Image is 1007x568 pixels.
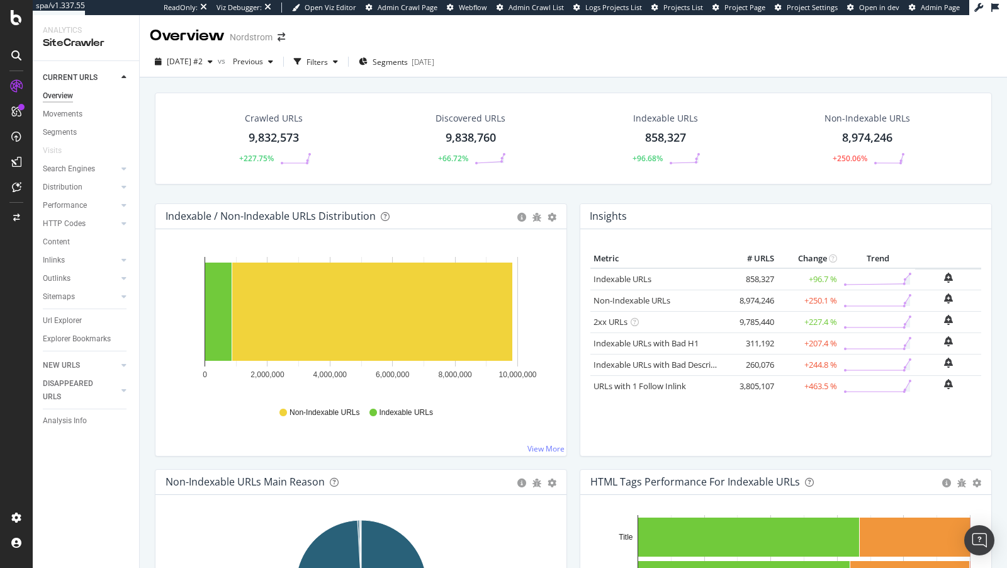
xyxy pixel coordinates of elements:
span: Logs Projects List [585,3,642,12]
a: Segments [43,126,130,139]
div: Segments [43,126,77,139]
div: circle-info [517,479,526,487]
a: Url Explorer [43,314,130,327]
td: 9,785,440 [727,311,777,332]
span: Open Viz Editor [305,3,356,12]
a: Sitemaps [43,290,118,304]
a: Non-Indexable URLs [594,295,670,306]
div: Search Engines [43,162,95,176]
div: +96.68% [633,153,663,164]
a: NEW URLS [43,359,118,372]
span: vs [218,55,228,66]
div: Open Intercom Messenger [964,525,994,555]
td: +250.1 % [777,290,840,311]
a: CURRENT URLS [43,71,118,84]
div: HTTP Codes [43,217,86,230]
span: Admin Page [921,3,960,12]
div: Indexable URLs [633,112,698,125]
a: Movements [43,108,130,121]
div: CURRENT URLS [43,71,98,84]
div: Sitemaps [43,290,75,304]
div: HTML Tags Performance for Indexable URLs [590,475,800,488]
th: # URLS [727,249,777,268]
span: 2025 Oct. 2nd #2 [167,56,203,67]
div: circle-info [517,213,526,222]
div: Discovered URLs [436,112,505,125]
td: 8,974,246 [727,290,777,311]
button: [DATE] #2 [150,52,218,72]
div: Overview [150,25,225,47]
span: Admin Crawl List [509,3,564,12]
div: gear [548,479,556,487]
div: bell-plus [944,315,953,325]
div: +227.75% [239,153,274,164]
span: Open in dev [859,3,899,12]
div: 8,974,246 [842,130,892,146]
a: Admin Crawl List [497,3,564,13]
a: Webflow [447,3,487,13]
td: +96.7 % [777,268,840,290]
td: +207.4 % [777,332,840,354]
th: Metric [590,249,727,268]
a: Performance [43,199,118,212]
text: 10,000,000 [498,370,536,379]
a: DISAPPEARED URLS [43,377,118,404]
a: Open Viz Editor [292,3,356,13]
div: Outlinks [43,272,70,285]
div: Non-Indexable URLs Main Reason [166,475,325,488]
div: Visits [43,144,62,157]
div: Analysis Info [43,414,87,428]
a: Indexable URLs with Bad H1 [594,338,699,349]
text: 4,000,000 [313,370,347,379]
div: 858,327 [645,130,686,146]
span: Webflow [459,3,487,12]
span: Project Page [724,3,765,12]
text: 2,000,000 [250,370,284,379]
div: bug [957,479,966,487]
svg: A chart. [166,249,557,395]
div: +250.06% [833,153,867,164]
a: Outlinks [43,272,118,285]
td: 858,327 [727,268,777,290]
div: 9,832,573 [249,130,299,146]
h4: Insights [590,208,627,225]
div: bell-plus [944,273,953,283]
div: NEW URLS [43,359,80,372]
span: Indexable URLs [380,407,433,418]
span: Non-Indexable URLs [290,407,359,418]
span: Admin Crawl Page [378,3,437,12]
div: SiteCrawler [43,36,129,50]
a: HTTP Codes [43,217,118,230]
a: URLs with 1 Follow Inlink [594,380,686,392]
div: bell-plus [944,293,953,304]
a: Projects List [651,3,703,13]
a: Overview [43,89,130,103]
div: Explorer Bookmarks [43,332,111,346]
div: DISAPPEARED URLS [43,377,106,404]
div: Non-Indexable URLs [824,112,910,125]
a: Project Settings [775,3,838,13]
th: Trend [840,249,915,268]
a: Search Engines [43,162,118,176]
a: Visits [43,144,74,157]
button: Previous [228,52,278,72]
div: Performance [43,199,87,212]
div: Filters [307,57,328,67]
div: gear [972,479,981,487]
div: bell-plus [944,358,953,368]
span: Previous [228,56,263,67]
div: Nordstrom [230,31,273,43]
a: Indexable URLs [594,273,651,285]
a: View More [527,443,565,454]
td: +227.4 % [777,311,840,332]
text: Title [619,533,633,542]
a: Explorer Bookmarks [43,332,130,346]
td: 311,192 [727,332,777,354]
button: Filters [289,52,343,72]
text: 8,000,000 [438,370,472,379]
div: Url Explorer [43,314,82,327]
th: Change [777,249,840,268]
td: 3,805,107 [727,375,777,397]
a: Admin Crawl Page [366,3,437,13]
